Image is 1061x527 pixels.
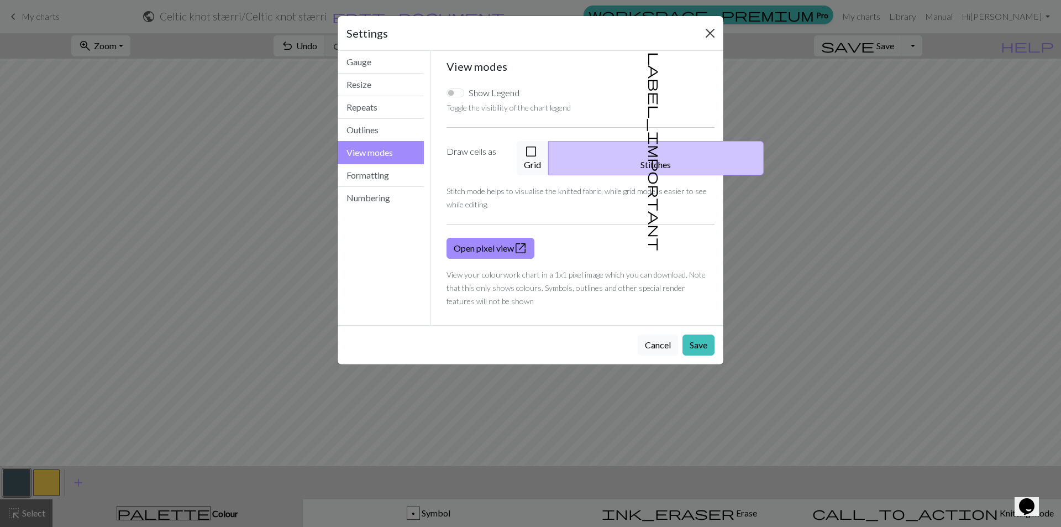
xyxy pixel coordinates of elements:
label: Show Legend [469,86,519,100]
span: open_in_new [514,241,527,256]
span: label_important [647,52,663,251]
iframe: chat widget [1015,483,1050,516]
button: Stitches [548,141,764,175]
span: check_box_outline_blank [524,144,538,159]
button: Gauge [338,51,424,74]
button: View modes [338,141,424,164]
button: Cancel [638,335,678,356]
small: Toggle the visibility of the chart legend [447,103,571,112]
button: Repeats [338,96,424,119]
button: Formatting [338,164,424,187]
button: Save [682,335,715,356]
a: Open pixel view [447,238,534,259]
button: Outlines [338,119,424,142]
label: Draw cells as [440,141,510,175]
button: Close [701,24,719,42]
button: Resize [338,74,424,96]
button: Numbering [338,187,424,209]
small: View your colourwork chart in a 1x1 pixel image which you can download. Note that this only shows... [447,270,706,306]
h5: Settings [346,25,388,41]
small: Stitch mode helps to visualise the knitted fabric, while grid mode is easier to see while editing. [447,186,707,209]
h5: View modes [447,60,715,73]
button: Grid [517,141,549,175]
